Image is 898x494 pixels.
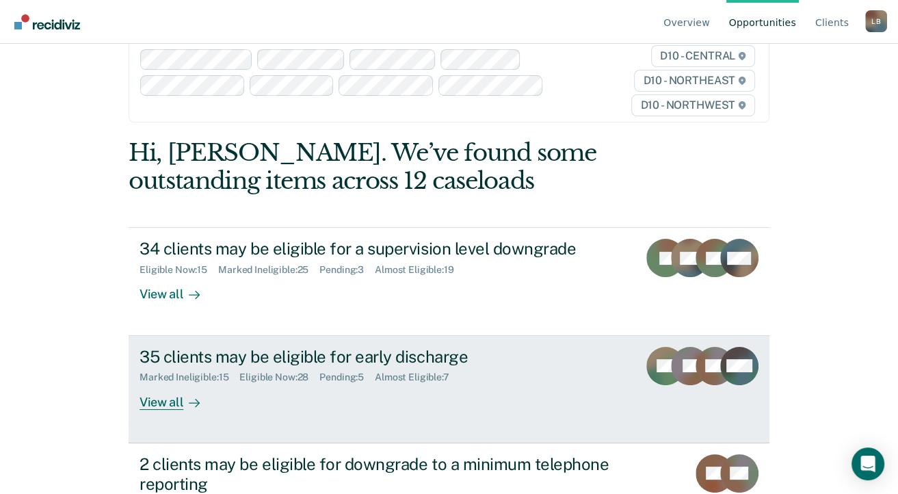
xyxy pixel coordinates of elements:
[631,94,754,116] span: D10 - NORTHWEST
[851,447,884,480] div: Open Intercom Messenger
[129,139,641,195] div: Hi, [PERSON_NAME]. We’ve found some outstanding items across 12 caseloads
[140,383,216,410] div: View all
[140,454,620,494] div: 2 clients may be eligible for downgrade to a minimum telephone reporting
[129,227,769,335] a: 34 clients may be eligible for a supervision level downgradeEligible Now:15Marked Ineligible:25Pe...
[375,372,460,383] div: Almost Eligible : 7
[218,264,319,276] div: Marked Ineligible : 25
[865,10,887,32] button: Profile dropdown button
[239,372,319,383] div: Eligible Now : 28
[319,372,375,383] div: Pending : 5
[140,347,620,367] div: 35 clients may be eligible for early discharge
[140,264,218,276] div: Eligible Now : 15
[651,45,755,67] span: D10 - CENTRAL
[319,264,375,276] div: Pending : 3
[634,70,754,92] span: D10 - NORTHEAST
[140,276,216,302] div: View all
[375,264,465,276] div: Almost Eligible : 19
[140,239,620,259] div: 34 clients may be eligible for a supervision level downgrade
[140,372,239,383] div: Marked Ineligible : 15
[865,10,887,32] div: L B
[129,336,769,443] a: 35 clients may be eligible for early dischargeMarked Ineligible:15Eligible Now:28Pending:5Almost ...
[14,14,80,29] img: Recidiviz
